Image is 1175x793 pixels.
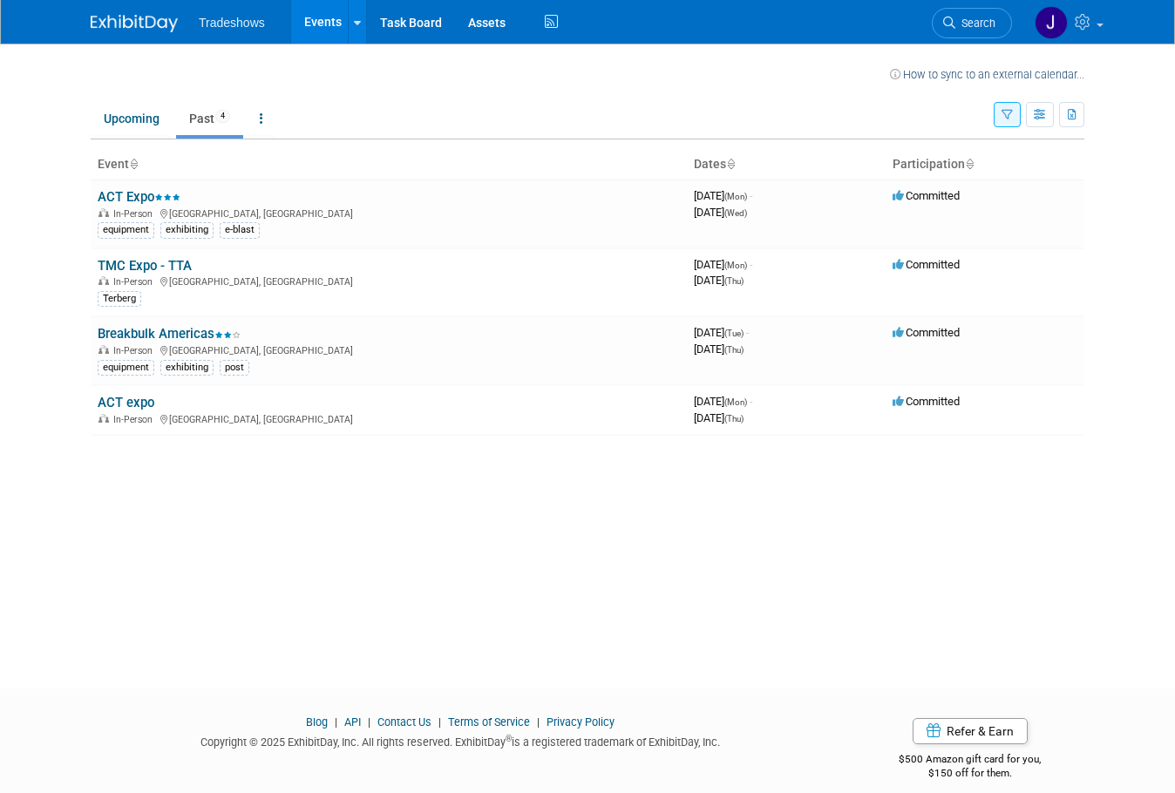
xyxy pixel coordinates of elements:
[91,15,178,32] img: ExhibitDay
[98,395,154,410] a: ACT expo
[98,274,680,288] div: [GEOGRAPHIC_DATA], [GEOGRAPHIC_DATA]
[724,192,747,201] span: (Mon)
[98,342,680,356] div: [GEOGRAPHIC_DATA], [GEOGRAPHIC_DATA]
[893,326,960,339] span: Committed
[98,411,680,425] div: [GEOGRAPHIC_DATA], [GEOGRAPHIC_DATA]
[306,715,328,729] a: Blog
[694,258,752,271] span: [DATE]
[724,261,747,270] span: (Mon)
[113,276,158,288] span: In-Person
[533,715,544,729] span: |
[694,189,752,202] span: [DATE]
[91,102,173,135] a: Upcoming
[160,222,214,238] div: exhibiting
[750,189,752,202] span: -
[687,150,886,180] th: Dates
[750,258,752,271] span: -
[215,110,230,123] span: 4
[363,715,375,729] span: |
[893,395,960,408] span: Committed
[547,715,615,729] a: Privacy Policy
[98,326,241,342] a: Breakbulk Americas
[726,157,735,171] a: Sort by Start Date
[886,150,1084,180] th: Participation
[965,157,974,171] a: Sort by Participation Type
[724,329,744,338] span: (Tue)
[724,414,744,424] span: (Thu)
[98,189,180,205] a: ACT Expo
[724,208,747,218] span: (Wed)
[434,715,445,729] span: |
[724,276,744,286] span: (Thu)
[98,345,109,354] img: In-Person Event
[98,222,154,238] div: equipment
[890,68,1084,81] a: How to sync to an external calendar...
[1035,6,1068,39] img: Jacob Sipple
[893,189,960,202] span: Committed
[932,8,1012,38] a: Search
[506,734,512,743] sup: ®
[750,395,752,408] span: -
[160,360,214,376] div: exhibiting
[724,345,744,355] span: (Thu)
[220,360,249,376] div: post
[913,718,1028,744] a: Refer & Earn
[98,291,141,307] div: Terberg
[694,274,744,287] span: [DATE]
[694,206,747,219] span: [DATE]
[199,16,265,30] span: Tradeshows
[856,741,1085,781] div: $500 Amazon gift card for you,
[724,397,747,407] span: (Mon)
[98,360,154,376] div: equipment
[176,102,243,135] a: Past4
[98,206,680,220] div: [GEOGRAPHIC_DATA], [GEOGRAPHIC_DATA]
[856,766,1085,781] div: $150 off for them.
[955,17,995,30] span: Search
[377,715,431,729] a: Contact Us
[448,715,530,729] a: Terms of Service
[694,411,744,424] span: [DATE]
[893,258,960,271] span: Committed
[344,715,361,729] a: API
[113,345,158,356] span: In-Person
[98,258,192,274] a: TMC Expo - TTA
[129,157,138,171] a: Sort by Event Name
[91,150,687,180] th: Event
[220,222,260,238] div: e-blast
[98,208,109,217] img: In-Person Event
[746,326,749,339] span: -
[330,715,342,729] span: |
[694,342,744,356] span: [DATE]
[113,414,158,425] span: In-Person
[98,276,109,285] img: In-Person Event
[91,730,830,750] div: Copyright © 2025 ExhibitDay, Inc. All rights reserved. ExhibitDay is a registered trademark of Ex...
[694,326,749,339] span: [DATE]
[694,395,752,408] span: [DATE]
[113,208,158,220] span: In-Person
[98,414,109,423] img: In-Person Event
